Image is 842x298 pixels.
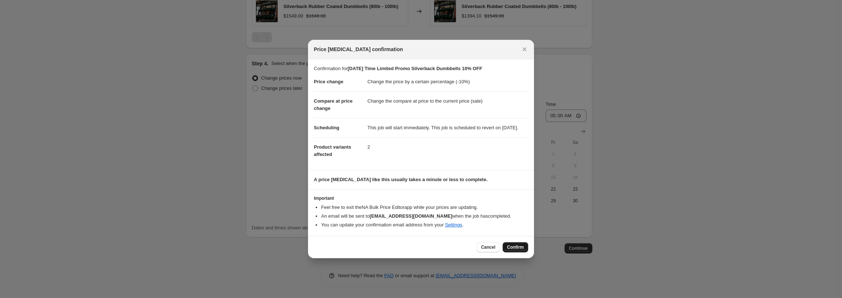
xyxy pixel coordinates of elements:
[367,91,528,111] dd: Change the compare at price to the current price (sale)
[370,213,452,219] b: [EMAIL_ADDRESS][DOMAIN_NAME]
[507,244,524,250] span: Confirm
[519,44,530,54] button: Close
[481,244,495,250] span: Cancel
[314,177,488,182] b: A price [MEDICAL_DATA] like this usually takes a minute or less to complete.
[367,118,528,137] dd: This job will start immediately. This job is scheduled to revert on [DATE].
[321,204,528,211] li: Feel free to exit the NA Bulk Price Editor app while your prices are updating.
[314,46,403,53] span: Price [MEDICAL_DATA] confirmation
[314,125,339,130] span: Scheduling
[321,213,528,220] li: An email will be sent to when the job has completed .
[314,65,528,72] p: Confirmation for
[314,195,528,201] h3: Important
[347,66,482,71] b: [DATE] Time Limited Promo Silverback Dumbbells 10% OFF
[321,221,528,229] li: You can update your confirmation email address from your .
[477,242,500,252] button: Cancel
[314,144,351,157] span: Product variants affected
[503,242,528,252] button: Confirm
[314,98,352,111] span: Compare at price change
[445,222,462,228] a: Settings
[367,137,528,157] dd: 2
[367,72,528,91] dd: Change the price by a certain percentage (-10%)
[314,79,343,84] span: Price change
